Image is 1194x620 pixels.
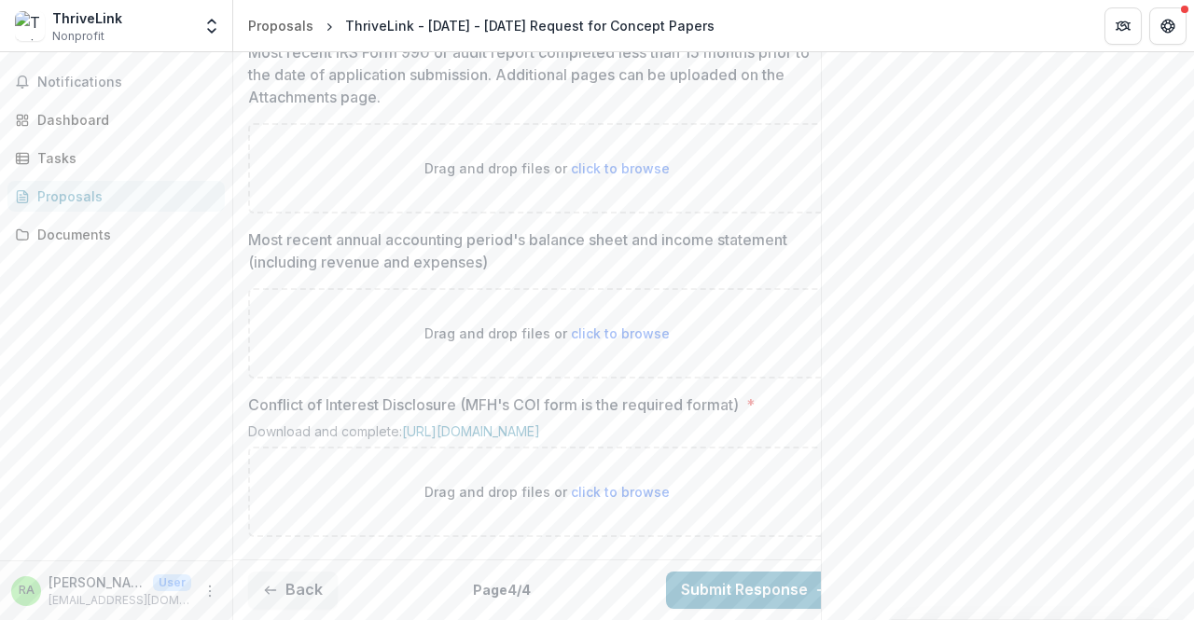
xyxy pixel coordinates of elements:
p: [EMAIL_ADDRESS][DOMAIN_NAME] [49,592,191,609]
button: Notifications [7,67,225,97]
img: ThriveLink [15,11,45,41]
span: click to browse [571,484,670,500]
div: Proposals [37,186,210,206]
p: Drag and drop files or [424,324,670,343]
p: Most recent IRS Form 990 or audit report completed less than 15 months prior to the date of appli... [248,41,818,108]
div: Documents [37,225,210,244]
span: Notifications [37,75,217,90]
button: Get Help [1149,7,1187,45]
p: User [153,574,191,591]
div: Proposals [248,16,313,35]
a: Tasks [7,143,225,173]
a: [URL][DOMAIN_NAME] [402,423,540,439]
button: Submit Response [666,572,845,609]
p: [PERSON_NAME] [49,572,146,592]
p: Page 4 / 4 [473,580,531,599]
a: Dashboard [7,104,225,135]
p: Most recent annual accounting period's balance sheet and income statement (including revenue and ... [248,228,818,273]
div: Dashboard [37,110,210,130]
button: Open entity switcher [199,7,225,45]
div: Rosa Abraha [19,585,35,597]
a: Proposals [7,181,225,212]
span: click to browse [571,160,670,176]
p: Drag and drop files or [424,482,670,502]
div: Tasks [37,148,210,168]
button: Back [248,572,338,609]
nav: breadcrumb [241,12,722,39]
a: Documents [7,219,225,250]
p: Conflict of Interest Disclosure (MFH's COI form is the required format) [248,393,739,416]
a: Proposals [241,12,321,39]
button: More [199,580,221,602]
span: click to browse [571,325,670,341]
button: Partners [1104,7,1142,45]
div: Download and complete: [248,423,845,447]
div: ThriveLink - [DATE] - [DATE] Request for Concept Papers [345,16,715,35]
p: Drag and drop files or [424,158,670,178]
span: Nonprofit [52,28,104,45]
div: ThriveLink [52,8,122,28]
